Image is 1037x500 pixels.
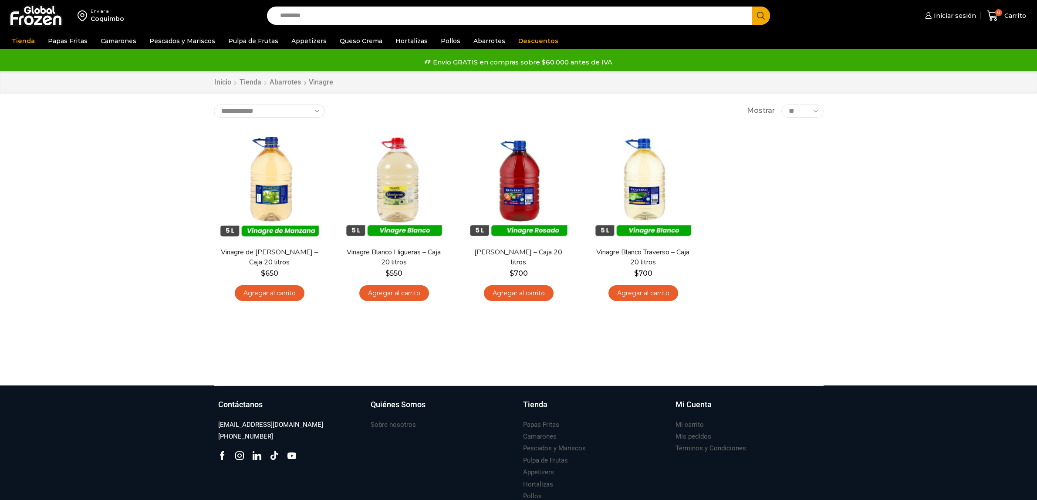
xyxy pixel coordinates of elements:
a: Mis pedidos [676,431,711,443]
a: Tienda [7,33,39,49]
span: Carrito [1002,11,1026,20]
a: Tienda [239,78,262,88]
a: Mi carrito [676,419,704,431]
h3: Contáctanos [218,399,263,410]
a: Vinagre Blanco Traverso – Caja 20 litros [593,247,693,267]
nav: Breadcrumb [214,78,333,88]
a: [EMAIL_ADDRESS][DOMAIN_NAME] [218,419,323,431]
span: $ [634,269,638,277]
span: $ [385,269,390,277]
span: $ [510,269,514,277]
h3: Papas Fritas [523,420,559,429]
a: Abarrotes [469,33,510,49]
a: Mi Cuenta [676,399,819,419]
a: Sobre nosotros [371,419,416,431]
a: Papas Fritas [523,419,559,431]
a: Iniciar sesión [923,7,976,24]
a: Términos y Condiciones [676,443,746,454]
a: Camarones [523,431,557,443]
a: Agregar al carrito: “Vinagre de Manzana Higueras - Caja 20 litros” [235,285,304,301]
img: address-field-icon.svg [78,8,91,23]
h3: Mi carrito [676,420,704,429]
h3: Mis pedidos [676,432,711,441]
a: Queso Crema [335,33,387,49]
a: Pescados y Mariscos [523,443,586,454]
a: Tienda [523,399,667,419]
bdi: 650 [261,269,278,277]
h3: Pulpa de Frutas [523,456,568,465]
a: [PERSON_NAME] – Caja 20 litros [468,247,568,267]
h3: Camarones [523,432,557,441]
h3: [EMAIL_ADDRESS][DOMAIN_NAME] [218,420,323,429]
span: Mostrar [747,106,775,116]
div: Coquimbo [91,14,124,23]
a: [PHONE_NUMBER] [218,431,273,443]
span: Iniciar sesión [932,11,976,20]
a: Descuentos [514,33,563,49]
a: Pulpa de Frutas [224,33,283,49]
h3: [PHONE_NUMBER] [218,432,273,441]
h3: Appetizers [523,468,554,477]
a: Abarrotes [269,78,301,88]
a: Camarones [96,33,141,49]
span: 0 [995,9,1002,16]
a: Appetizers [287,33,331,49]
a: Quiénes Somos [371,399,514,419]
bdi: 550 [385,269,402,277]
a: Papas Fritas [44,33,92,49]
h3: Tienda [523,399,547,410]
bdi: 700 [510,269,528,277]
button: Search button [752,7,770,25]
a: Pollos [436,33,465,49]
a: Agregar al carrito: “Vinagre Rosado Traverso - Caja 20 litros” [484,285,554,301]
a: Pulpa de Frutas [523,455,568,466]
a: Pescados y Mariscos [145,33,220,49]
a: Hortalizas [523,479,553,490]
a: Inicio [214,78,232,88]
h3: Términos y Condiciones [676,444,746,453]
a: Appetizers [523,466,554,478]
h1: Vinagre [309,78,333,86]
a: Hortalizas [391,33,432,49]
div: Enviar a [91,8,124,14]
h3: Mi Cuenta [676,399,712,410]
bdi: 700 [634,269,652,277]
span: $ [261,269,265,277]
a: Agregar al carrito: “Vinagre Blanco Higueras - Caja 20 litros” [359,285,429,301]
a: Vinagre de [PERSON_NAME] – Caja 20 litros [219,247,319,267]
a: Agregar al carrito: “Vinagre Blanco Traverso - Caja 20 litros” [608,285,678,301]
h3: Pescados y Mariscos [523,444,586,453]
h3: Sobre nosotros [371,420,416,429]
select: Pedido de la tienda [214,105,325,118]
h3: Quiénes Somos [371,399,426,410]
a: 0 Carrito [985,6,1028,26]
a: Vinagre Blanco Higueras – Caja 20 litros [344,247,444,267]
h3: Hortalizas [523,480,553,489]
a: Contáctanos [218,399,362,419]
